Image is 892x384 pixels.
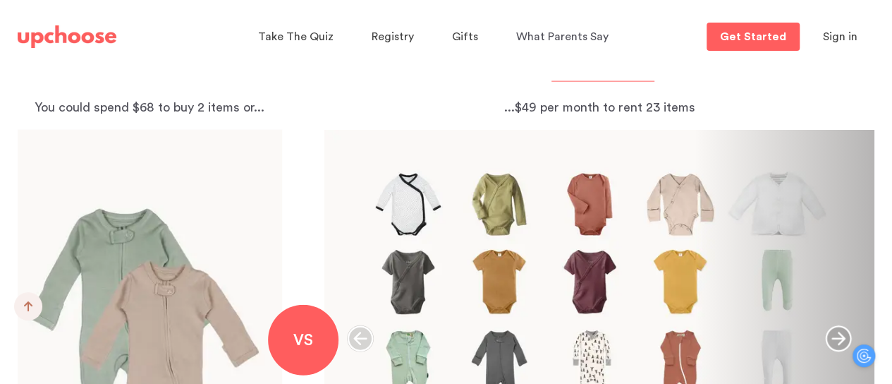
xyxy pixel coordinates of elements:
[516,31,609,42] span: What Parents Say
[18,23,116,52] a: UpChoose
[707,23,800,51] a: Get Started
[372,23,418,51] a: Registry
[452,23,482,51] a: Gifts
[516,23,613,51] a: What Parents Say
[372,31,414,42] span: Registry
[720,31,786,42] p: Get Started
[258,23,338,51] a: Take The Quiz
[258,31,334,42] span: Take The Quiz
[324,97,875,117] p: ...$49 per month to rent 23 items
[18,25,116,48] img: UpChoose
[18,97,282,117] p: You could spend $68 to buy 2 items or...
[823,31,857,42] span: Sign in
[805,23,875,51] button: Sign in
[452,31,478,42] span: Gifts
[293,332,313,348] span: VS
